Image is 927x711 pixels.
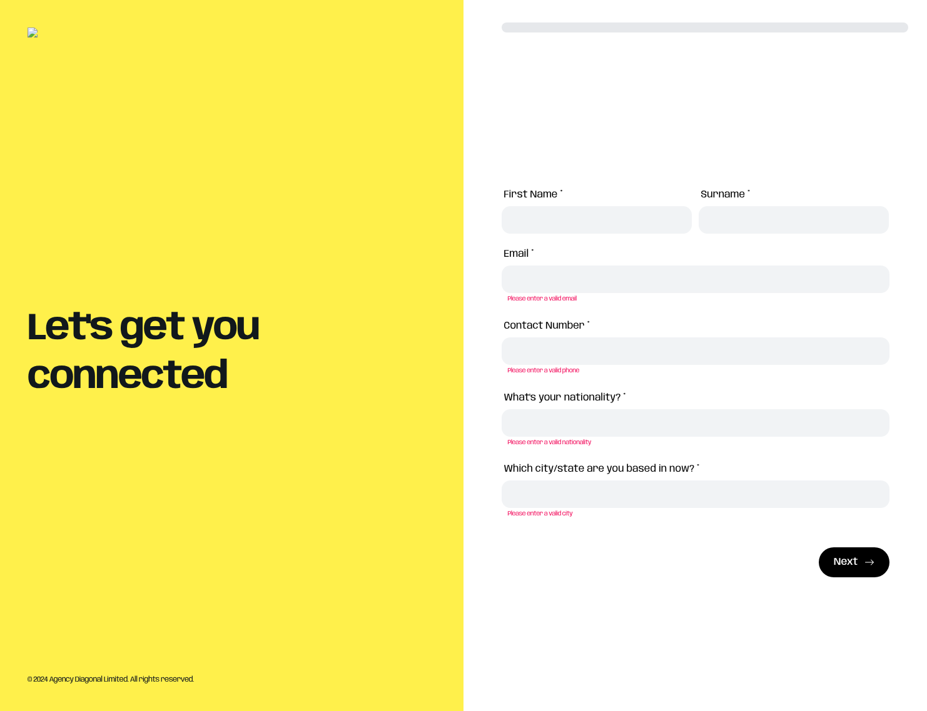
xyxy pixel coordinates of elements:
[502,462,889,477] label: Which city/state are you based in now? *
[502,390,889,405] label: What's your nationality? *
[508,509,889,520] p: Please enter a valid city
[502,22,908,32] div: progress
[508,366,889,377] p: Please enter a valid phone
[699,187,889,202] label: Surname *
[502,187,692,202] label: First Name *
[28,676,436,684] small: © 2024 Agency Diagonal Limited. All rights reserved.
[502,247,889,262] label: Email *
[508,438,889,449] p: Please enter a valid nationality
[28,305,436,402] h1: Let's get you connected
[28,27,153,37] img: Candid-Logo-Black.png
[819,547,889,577] button: Next
[502,319,889,334] label: Contact Number *
[508,294,889,306] p: Please enter a valid email
[834,549,858,576] div: Next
